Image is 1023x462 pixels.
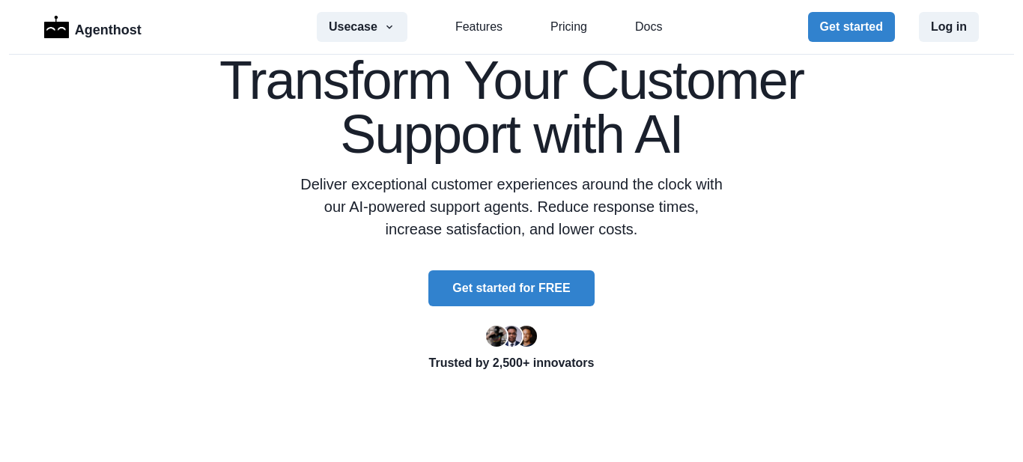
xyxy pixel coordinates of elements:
[550,18,587,36] a: Pricing
[516,326,537,347] img: Kent Dodds
[428,270,594,306] button: Get started for FREE
[44,16,69,38] img: Logo
[455,18,503,36] a: Features
[635,18,662,36] a: Docs
[75,14,142,40] p: Agenthost
[296,173,727,240] p: Deliver exceptional customer experiences around the clock with our AI-powered support agents. Red...
[501,326,522,347] img: Segun Adebayo
[44,14,142,40] a: LogoAgenthost
[152,53,871,161] h1: Transform Your Customer Support with AI
[919,12,979,42] button: Log in
[152,354,871,372] p: Trusted by 2,500+ innovators
[486,326,507,347] img: Ryan Florence
[808,12,895,42] button: Get started
[317,12,407,42] button: Usecase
